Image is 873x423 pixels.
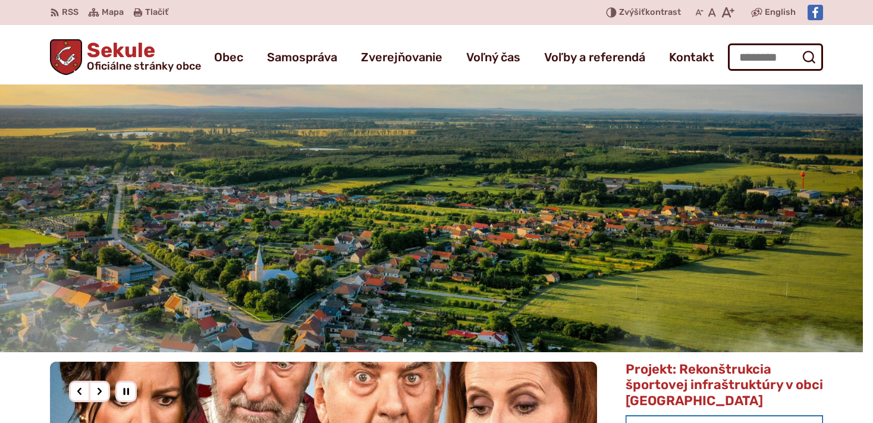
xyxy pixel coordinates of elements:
[87,61,201,71] span: Oficiálne stránky obce
[762,5,798,20] a: English
[69,381,90,402] div: Predošlý slajd
[102,5,124,20] span: Mapa
[267,40,337,74] a: Samospráva
[619,7,645,17] span: Zvýšiť
[669,40,714,74] a: Kontakt
[214,40,243,74] a: Obec
[544,40,645,74] a: Voľby a referendá
[626,361,823,409] span: Projekt: Rekonštrukcia športovej infraštruktúry v obci [GEOGRAPHIC_DATA]
[115,381,137,402] div: Pozastaviť pohyb slajdera
[361,40,442,74] a: Zverejňovanie
[50,39,201,75] a: Logo Sekule, prejsť na domovskú stránku.
[62,5,78,20] span: RSS
[808,5,823,20] img: Prejsť na Facebook stránku
[619,8,681,18] span: kontrast
[50,39,82,75] img: Prejsť na domovskú stránku
[82,40,201,71] h1: Sekule
[89,381,110,402] div: Nasledujúci slajd
[145,8,168,18] span: Tlačiť
[765,5,796,20] span: English
[466,40,520,74] a: Voľný čas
